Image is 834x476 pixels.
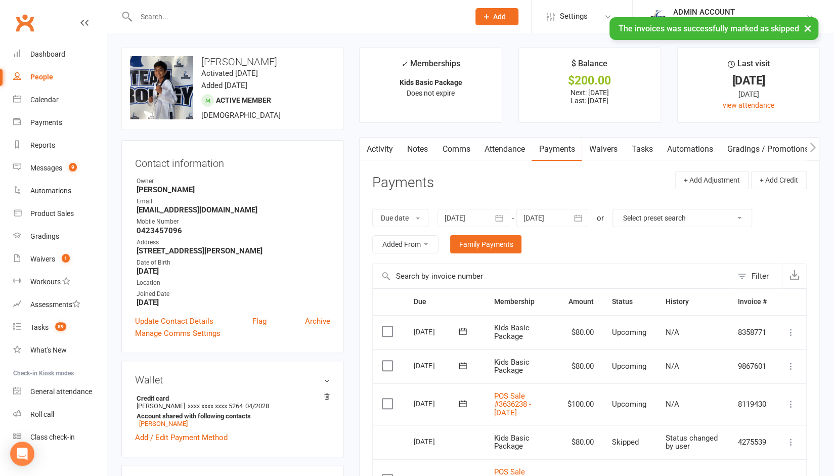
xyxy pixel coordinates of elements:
[252,315,267,327] a: Flag
[666,434,718,451] span: Status changed by user
[560,5,588,28] span: Settings
[216,96,271,104] span: Active member
[30,323,49,331] div: Tasks
[558,425,603,459] td: $80.00
[135,393,330,429] li: [PERSON_NAME]
[305,315,330,327] a: Archive
[582,138,624,161] a: Waivers
[137,412,325,420] strong: Account shared with following contacts
[532,138,582,161] a: Payments
[360,138,400,161] a: Activity
[435,138,477,161] a: Comms
[656,289,729,315] th: History
[135,315,213,327] a: Update Contact Details
[30,232,59,240] div: Gradings
[673,8,806,17] div: ADMIN ACCOUNT
[13,111,107,134] a: Payments
[137,226,330,235] strong: 0423457096
[137,185,330,194] strong: [PERSON_NAME]
[493,13,506,21] span: Add
[137,298,330,307] strong: [DATE]
[485,289,558,315] th: Membership
[13,43,107,66] a: Dashboard
[137,205,330,214] strong: [EMAIL_ADDRESS][DOMAIN_NAME]
[609,17,818,40] div: The invoices was successfully marked as skipped
[137,217,330,227] div: Mobile Number
[137,238,330,247] div: Address
[414,358,460,373] div: [DATE]
[405,289,485,315] th: Due
[528,89,651,105] p: Next: [DATE] Last: [DATE]
[494,358,529,375] span: Kids Basic Package
[13,157,107,180] a: Messages 9
[666,362,679,371] span: N/A
[558,315,603,350] td: $80.00
[137,278,330,288] div: Location
[666,328,679,337] span: N/A
[373,264,732,288] input: Search by invoice number
[477,138,532,161] a: Attendance
[400,138,435,161] a: Notes
[624,138,660,161] a: Tasks
[720,138,815,161] a: Gradings / Promotions
[137,267,330,276] strong: [DATE]
[13,66,107,89] a: People
[201,81,247,90] time: Added [DATE]
[558,383,603,425] td: $100.00
[130,56,193,119] img: image1712216450.png
[494,323,529,341] span: Kids Basic Package
[13,134,107,157] a: Reports
[751,171,807,189] button: + Add Credit
[399,78,462,86] strong: Kids Basic Package
[13,202,107,225] a: Product Sales
[612,362,646,371] span: Upcoming
[201,69,258,78] time: Activated [DATE]
[729,315,776,350] td: 8358771
[135,327,221,339] a: Manage Comms Settings
[62,254,70,263] span: 1
[30,50,65,58] div: Dashboard
[603,289,656,315] th: Status
[648,7,668,27] img: thumb_image1686208220.png
[687,89,810,100] div: [DATE]
[673,17,806,26] div: Prodigy Martial Arts [GEOGRAPHIC_DATA]
[30,410,54,418] div: Roll call
[372,175,434,191] h3: Payments
[13,380,107,403] a: General attendance kiosk mode
[13,271,107,293] a: Workouts
[13,180,107,202] a: Automations
[401,57,460,76] div: Memberships
[666,400,679,409] span: N/A
[30,387,92,396] div: General attendance
[475,8,518,25] button: Add
[729,349,776,383] td: 9867601
[135,431,228,444] a: Add / Edit Payment Method
[137,246,330,255] strong: [STREET_ADDRESS][PERSON_NAME]
[675,171,749,189] button: + Add Adjustment
[729,289,776,315] th: Invoice #
[13,89,107,111] a: Calendar
[139,420,188,427] a: [PERSON_NAME]
[558,349,603,383] td: $80.00
[30,141,55,149] div: Reports
[494,434,529,451] span: Kids Basic Package
[752,270,769,282] div: Filter
[135,154,330,169] h3: Contact information
[414,324,460,339] div: [DATE]
[494,392,531,417] a: POS Sale #3636238 - [DATE]
[13,316,107,339] a: Tasks 89
[245,402,269,410] span: 04/2028
[596,212,603,224] div: or
[30,187,71,195] div: Automations
[30,300,80,309] div: Assessments
[30,278,61,286] div: Workouts
[137,177,330,186] div: Owner
[528,75,651,86] div: $200.00
[729,383,776,425] td: 8119430
[414,434,460,449] div: [DATE]
[10,442,34,466] div: Open Intercom Messenger
[30,346,67,354] div: What's New
[137,289,330,299] div: Joined Date
[188,402,243,410] span: xxxx xxxx xxxx 5264
[30,118,62,126] div: Payments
